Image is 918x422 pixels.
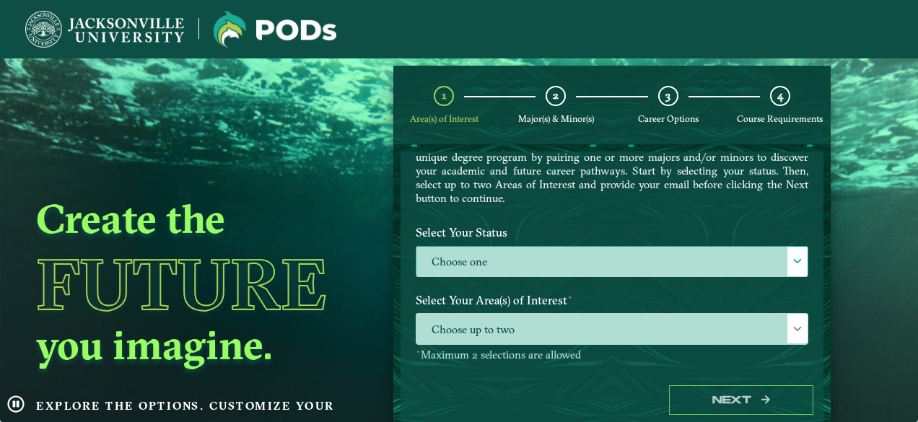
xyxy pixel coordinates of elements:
span: Major(s) & Minor(s) [518,113,594,124]
img: Jacksonville University logo [214,11,336,48]
p: Maximum 2 selections are allowed [416,348,808,362]
label: Select Your Status [405,219,819,246]
span: Choose up to two [416,314,808,345]
h1: Future [36,249,359,320]
label: Choose one [416,247,808,278]
p: [GEOGRAPHIC_DATA] offers you the freedom to pursue your passions and the flexibility to customize... [416,123,808,205]
span: Area(s) of Interest [410,113,478,124]
h2: Create the [36,193,359,244]
label: Select Your Area(s) of Interest [405,287,819,314]
span: Course Requirements [737,113,823,124]
img: Jacksonville University logo [25,11,184,48]
sup: ⋆ [416,346,421,356]
span: 1 [442,89,447,102]
sup: ⋆ [567,291,573,302]
span: 4 [777,89,783,102]
h2: you imagine. [36,320,359,370]
span: 2 [553,89,559,102]
span: 3 [665,89,670,102]
label: Enter your email below to receive a summary of the POD that you create. [405,372,819,398]
button: Next [669,385,813,415]
span: Career Options [638,113,699,124]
